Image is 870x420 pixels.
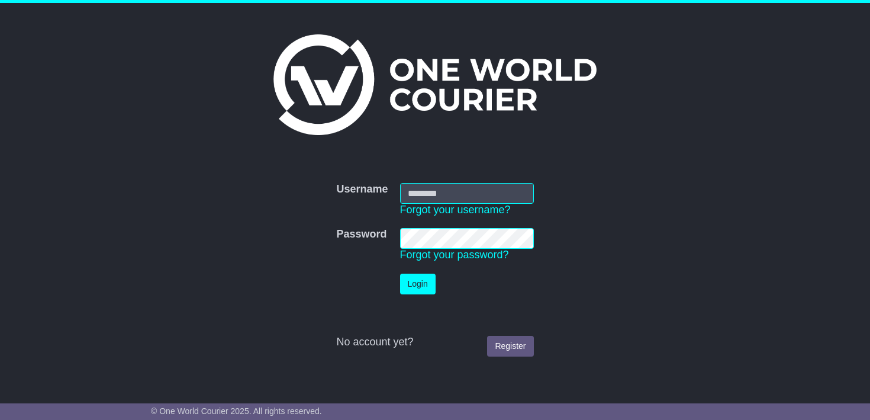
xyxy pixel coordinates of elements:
a: Forgot your password? [400,249,509,261]
span: © One World Courier 2025. All rights reserved. [151,406,322,416]
img: One World [273,34,597,135]
a: Register [487,336,533,357]
div: No account yet? [336,336,533,349]
label: Password [336,228,386,241]
a: Forgot your username? [400,204,511,216]
label: Username [336,183,388,196]
button: Login [400,274,436,294]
